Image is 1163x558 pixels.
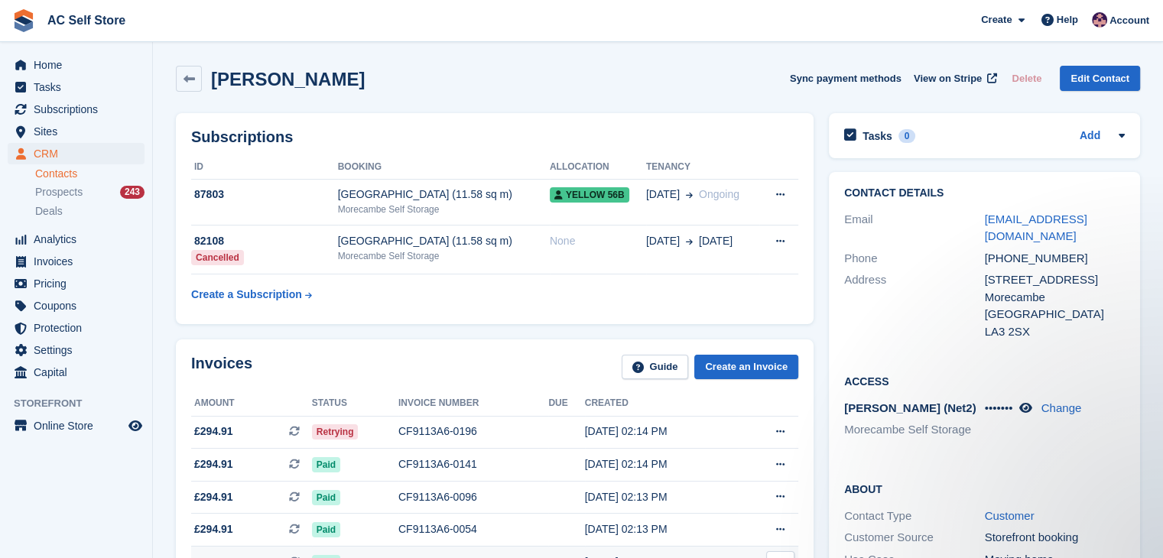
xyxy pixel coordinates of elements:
li: Morecambe Self Storage [844,421,985,439]
span: View on Stripe [914,71,982,86]
div: Phone [844,250,985,268]
span: Capital [34,362,125,383]
div: [DATE] 02:14 PM [585,456,739,472]
div: [GEOGRAPHIC_DATA] [985,306,1126,323]
div: 82108 [191,233,338,249]
h2: Contact Details [844,187,1125,200]
span: £294.91 [194,423,233,440]
a: Create an Invoice [694,355,798,380]
span: Retrying [312,424,359,440]
div: [DATE] 02:13 PM [585,489,739,505]
div: None [550,233,646,249]
div: CF9113A6-0054 [398,521,548,537]
a: Create a Subscription [191,281,312,309]
span: [DATE] [646,187,680,203]
a: Deals [35,203,145,219]
span: Create [981,12,1012,28]
h2: About [844,481,1125,496]
span: Invoices [34,251,125,272]
a: Customer [985,509,1035,522]
span: Account [1109,13,1149,28]
a: menu [8,143,145,164]
a: Prospects 243 [35,184,145,200]
div: Cancelled [191,250,244,265]
a: Preview store [126,417,145,435]
span: Coupons [34,295,125,316]
a: menu [8,251,145,272]
th: Allocation [550,155,646,180]
div: Address [844,271,985,340]
span: £294.91 [194,489,233,505]
div: [DATE] 02:14 PM [585,423,739,440]
div: [GEOGRAPHIC_DATA] (11.58 sq m) [338,187,550,203]
div: Storefront booking [985,529,1126,547]
a: Contacts [35,167,145,181]
div: 87803 [191,187,338,203]
img: stora-icon-8386f47178a22dfd0bd8f6a31ec36ba5ce8667c1dd55bd0f319d3a0aa187defe.svg [12,9,35,32]
span: £294.91 [194,521,233,537]
a: [EMAIL_ADDRESS][DOMAIN_NAME] [985,212,1087,243]
th: Invoice number [398,391,548,416]
a: Add [1080,128,1100,145]
div: CF9113A6-0141 [398,456,548,472]
th: Tenancy [646,155,759,180]
div: CF9113A6-0096 [398,489,548,505]
th: Created [585,391,739,416]
span: Sites [34,121,125,142]
span: Ongoing [699,188,739,200]
span: CRM [34,143,125,164]
button: Sync payment methods [790,66,901,91]
span: ••••••• [985,401,1013,414]
span: Deals [35,204,63,219]
a: View on Stripe [908,66,1000,91]
span: Storefront [14,396,152,411]
a: Guide [622,355,689,380]
a: menu [8,273,145,294]
div: CF9113A6-0196 [398,423,548,440]
img: Ted Cox [1092,12,1107,28]
span: Paid [312,522,340,537]
a: menu [8,362,145,383]
a: Edit Contact [1060,66,1140,91]
a: menu [8,295,145,316]
span: Protection [34,317,125,339]
div: 243 [120,186,145,199]
div: Email [844,211,985,245]
a: menu [8,415,145,436]
div: Morecambe Self Storage [338,249,550,263]
a: menu [8,76,145,98]
a: menu [8,121,145,142]
h2: [PERSON_NAME] [211,69,365,89]
span: Subscriptions [34,99,125,120]
span: Pricing [34,273,125,294]
div: Customer Source [844,529,985,547]
a: menu [8,317,145,339]
div: Contact Type [844,508,985,525]
th: Booking [338,155,550,180]
span: [DATE] [646,233,680,249]
span: Online Store [34,415,125,436]
th: Status [312,391,398,416]
div: [PHONE_NUMBER] [985,250,1126,268]
h2: Subscriptions [191,128,798,146]
button: Delete [1005,66,1048,91]
div: Morecambe [985,289,1126,307]
span: [DATE] [699,233,733,249]
h2: Access [844,373,1125,388]
h2: Tasks [863,129,892,143]
a: menu [8,54,145,76]
div: 0 [898,129,916,143]
div: [DATE] 02:13 PM [585,521,739,537]
a: menu [8,99,145,120]
th: ID [191,155,338,180]
div: LA3 2SX [985,323,1126,341]
span: £294.91 [194,456,233,472]
span: [PERSON_NAME] (Net2) [844,401,976,414]
th: Due [548,391,584,416]
div: Morecambe Self Storage [338,203,550,216]
span: Prospects [35,185,83,200]
h2: Invoices [191,355,252,380]
span: Help [1057,12,1078,28]
th: Amount [191,391,312,416]
span: Home [34,54,125,76]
